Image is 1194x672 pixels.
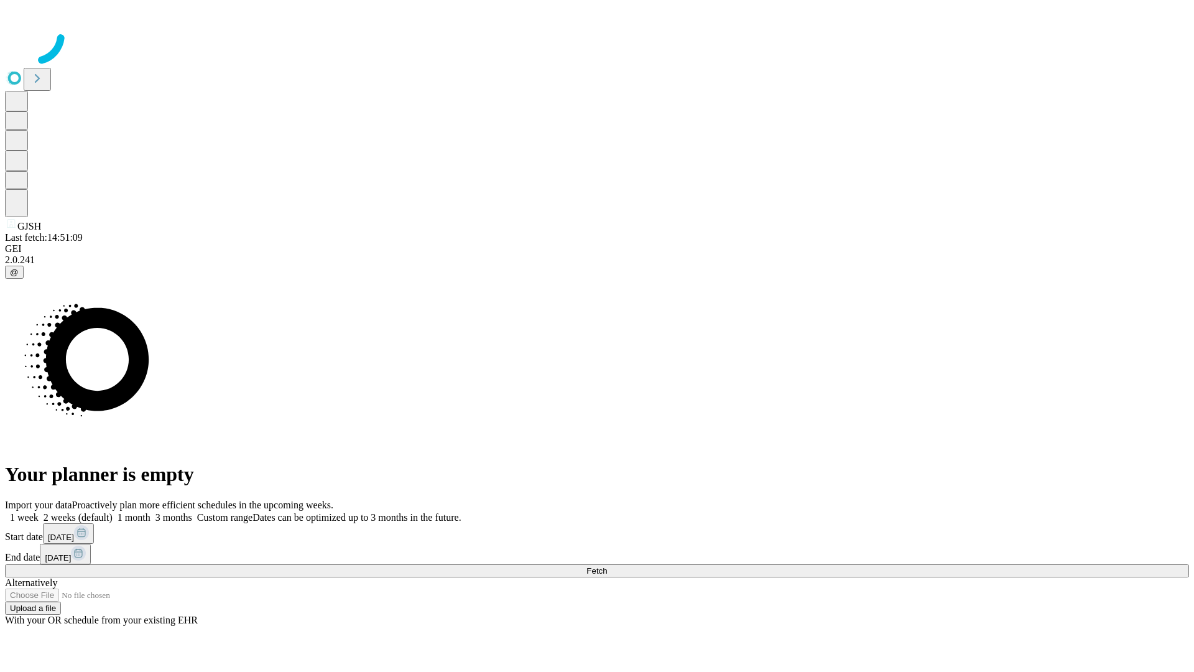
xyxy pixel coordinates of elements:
[5,602,61,615] button: Upload a file
[40,544,91,564] button: [DATE]
[45,553,71,562] span: [DATE]
[43,523,94,544] button: [DATE]
[72,500,333,510] span: Proactively plan more efficient schedules in the upcoming weeks.
[44,512,113,523] span: 2 weeks (default)
[5,463,1189,486] h1: Your planner is empty
[586,566,607,576] span: Fetch
[10,512,39,523] span: 1 week
[5,523,1189,544] div: Start date
[48,533,74,542] span: [DATE]
[5,243,1189,254] div: GEI
[5,544,1189,564] div: End date
[5,577,57,588] span: Alternatively
[5,500,72,510] span: Import your data
[5,564,1189,577] button: Fetch
[197,512,252,523] span: Custom range
[5,615,198,625] span: With your OR schedule from your existing EHR
[118,512,150,523] span: 1 month
[10,268,19,277] span: @
[252,512,461,523] span: Dates can be optimized up to 3 months in the future.
[5,254,1189,266] div: 2.0.241
[155,512,192,523] span: 3 months
[17,221,41,231] span: GJSH
[5,266,24,279] button: @
[5,232,83,243] span: Last fetch: 14:51:09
